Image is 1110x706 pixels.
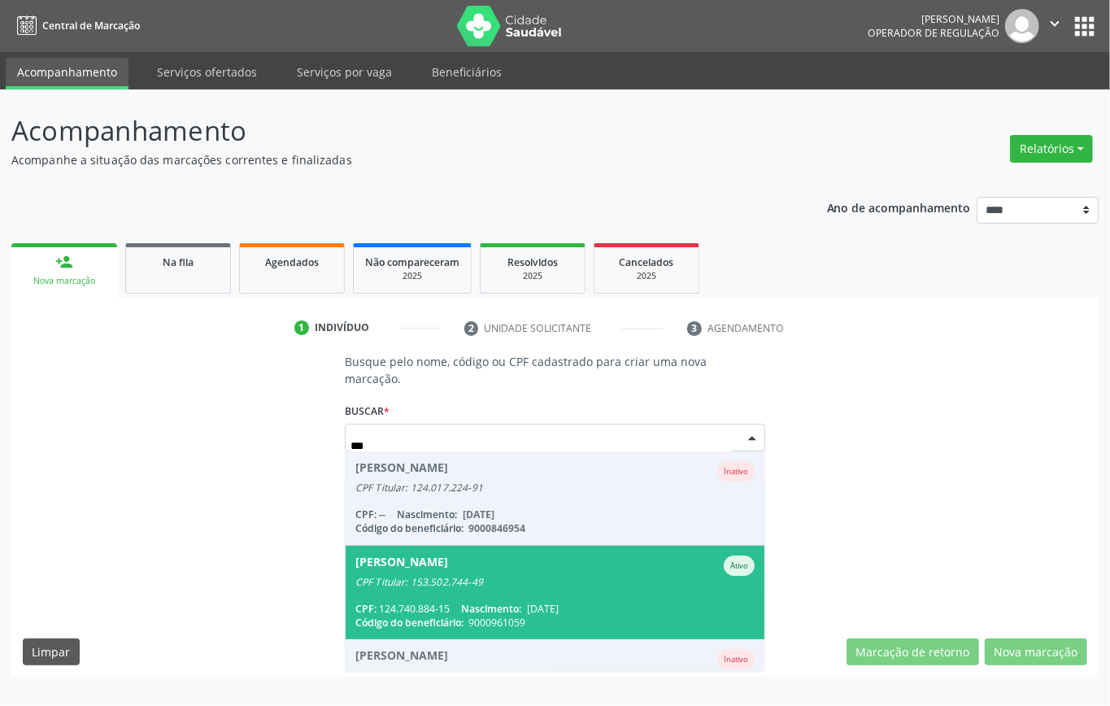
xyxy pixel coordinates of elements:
[365,270,459,282] div: 2025
[420,58,513,86] a: Beneficiários
[163,255,194,269] span: Na fila
[365,255,459,269] span: Não compareceram
[355,602,377,616] span: CPF:
[23,638,80,666] button: Limpar
[23,275,106,287] div: Nova marcação
[11,12,140,39] a: Central de Marcação
[492,270,573,282] div: 2025
[1070,12,1099,41] button: apps
[620,255,674,269] span: Cancelados
[847,638,979,666] button: Marcação de retorno
[827,197,971,217] p: Ano de acompanhamento
[1010,135,1093,163] button: Relatórios
[1039,9,1070,43] button: 
[1046,15,1064,33] i: 
[507,255,558,269] span: Resolvidos
[355,556,448,576] div: [PERSON_NAME]
[868,26,999,40] span: Operador de regulação
[265,255,319,269] span: Agendados
[355,602,755,616] div: 124.740.884-15
[606,270,687,282] div: 2025
[730,560,748,571] small: Ativo
[355,616,464,630] span: Código do beneficiário:
[868,12,999,26] div: [PERSON_NAME]
[468,616,525,630] span: 9000961059
[42,19,140,33] span: Central de Marcação
[985,638,1087,666] button: Nova marcação
[527,602,559,616] span: [DATE]
[345,399,390,424] label: Buscar
[345,353,765,387] p: Busque pelo nome, código ou CPF cadastrado para criar uma nova marcação.
[55,253,73,271] div: person_add
[11,151,773,168] p: Acompanhe a situação das marcações correntes e finalizadas
[285,58,403,86] a: Serviços por vaga
[461,602,521,616] span: Nascimento:
[294,320,309,335] div: 1
[146,58,268,86] a: Serviços ofertados
[11,111,773,151] p: Acompanhamento
[355,576,755,589] div: CPF Titular: 153.502.744-49
[315,320,369,335] div: Indivíduo
[1005,9,1039,43] img: img
[6,58,128,89] a: Acompanhamento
